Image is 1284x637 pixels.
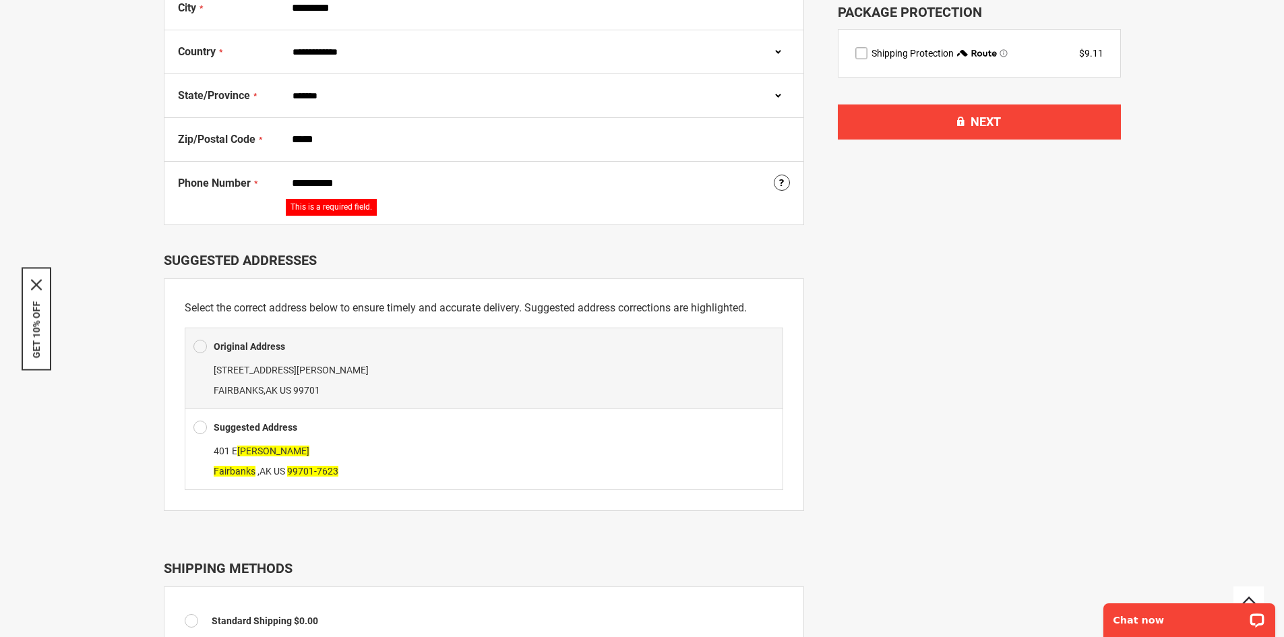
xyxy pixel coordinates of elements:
[214,385,264,396] span: FAIRBANKS
[855,47,1103,60] div: route shipping protection selector element
[1000,49,1008,57] span: Learn more
[214,365,369,375] span: [STREET_ADDRESS][PERSON_NAME]
[293,385,320,396] span: 99701
[838,3,1121,22] div: Package Protection
[872,48,954,59] span: Shipping Protection
[971,115,1001,129] span: Next
[291,202,372,212] span: This is a required field.
[185,299,783,317] p: Select the correct address below to ensure timely and accurate delivery. Suggested address correc...
[178,89,250,102] span: State/Province
[1079,47,1103,60] div: $9.11
[178,1,196,14] span: City
[838,104,1121,140] button: Next
[274,466,285,477] span: US
[294,615,318,626] span: $0.00
[1095,595,1284,637] iframe: LiveChat chat widget
[214,446,309,456] span: 401 E
[164,252,804,268] div: Suggested Addresses
[266,385,278,396] span: AK
[212,615,292,626] span: Standard Shipping
[193,360,774,400] div: ,
[178,177,251,189] span: Phone Number
[214,341,285,352] b: Original Address
[164,560,804,576] div: Shipping Methods
[214,422,297,433] b: Suggested Address
[214,466,255,477] span: Fairbanks
[31,279,42,290] svg: close icon
[259,466,272,477] span: AK
[178,45,216,58] span: Country
[280,385,291,396] span: US
[193,441,774,481] div: ,
[31,279,42,290] button: Close
[178,133,255,146] span: Zip/Postal Code
[31,301,42,358] button: GET 10% OFF
[237,446,309,456] span: [PERSON_NAME]
[287,466,338,477] span: 99701-7623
